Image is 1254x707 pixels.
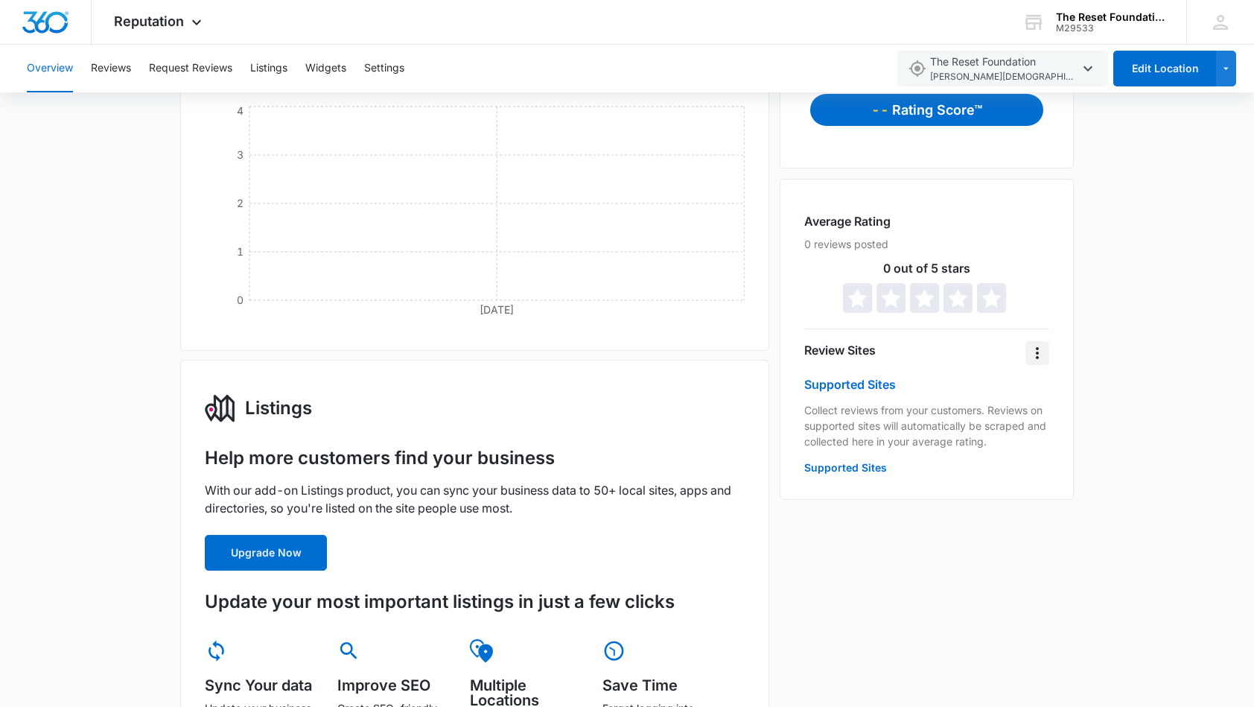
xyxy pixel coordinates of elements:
span: Reputation [114,13,184,29]
p: Rating Score™ [892,100,982,120]
div: account name [1056,11,1165,23]
h5: Sync Your data [205,678,316,693]
h4: Average Rating [804,212,891,230]
span: The Reset Foundation [930,54,1079,84]
h5: Save Time [602,678,714,693]
h3: Listings [245,395,312,422]
a: Supported Sites [804,461,887,474]
tspan: 3 [237,148,244,161]
p: -- [871,100,892,120]
h1: Help more customers find your business [205,447,555,469]
p: With our add-on Listings product, you can sync your business data to 50+ local sites, apps and di... [205,481,745,517]
button: Upgrade Now [205,535,327,571]
span: [PERSON_NAME][DEMOGRAPHIC_DATA] , [PERSON_NAME][DEMOGRAPHIC_DATA] , FL [930,70,1079,84]
button: Reviews [91,45,131,92]
tspan: 4 [237,104,244,117]
h5: Improve SEO [337,678,449,693]
button: Edit Location [1113,51,1216,86]
button: The Reset Foundation[PERSON_NAME][DEMOGRAPHIC_DATA],[PERSON_NAME][DEMOGRAPHIC_DATA],FL [897,51,1108,86]
button: Request Reviews [149,45,232,92]
tspan: 1 [237,245,244,258]
p: 0 out of 5 stars [804,262,1049,274]
button: Widgets [305,45,346,92]
a: Supported Sites [804,377,896,392]
p: Collect reviews from your customers. Reviews on supported sites will automatically be scraped and... [804,402,1049,449]
button: Listings [250,45,287,92]
div: account id [1056,23,1165,34]
tspan: 2 [237,197,244,209]
button: Overview [27,45,73,92]
tspan: 0 [237,294,244,306]
tspan: [DATE] [480,303,514,316]
p: 0 reviews posted [804,236,1049,252]
button: Overflow Menu [1025,341,1049,365]
h4: Review Sites [804,341,876,359]
button: Settings [364,45,404,92]
h3: Update your most important listings in just a few clicks [205,589,745,615]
